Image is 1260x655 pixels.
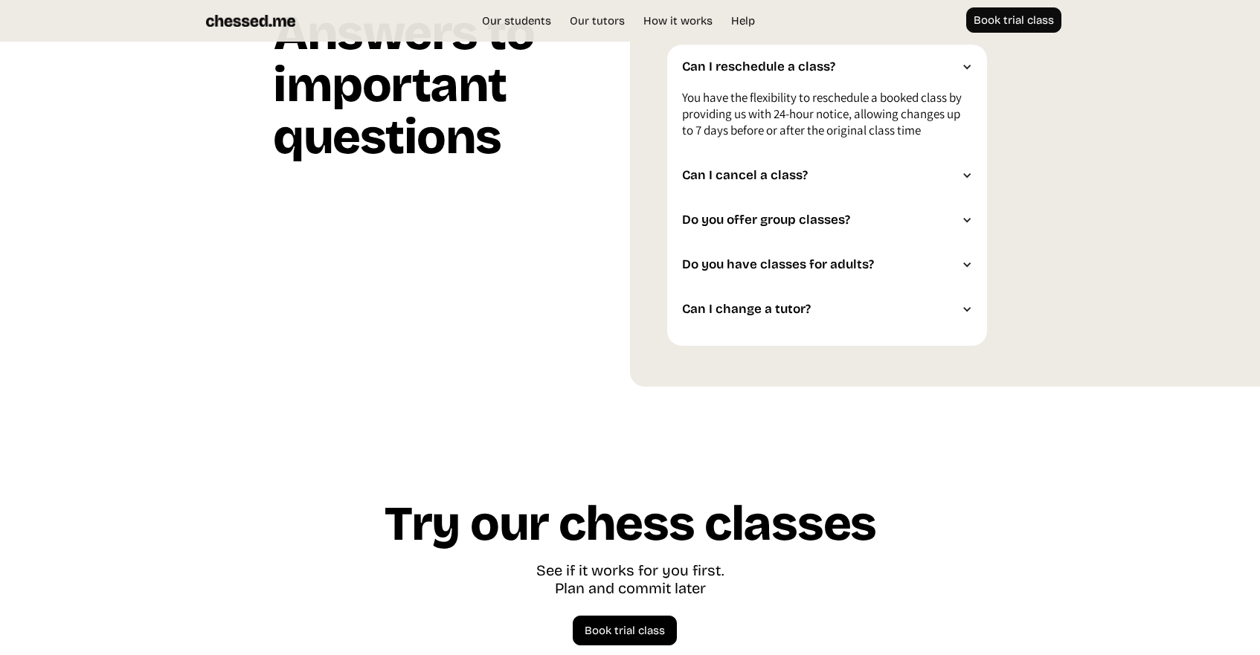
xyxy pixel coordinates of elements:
[667,287,987,332] div: Can I change a tutor?
[682,213,957,228] div: Do you offer group classes?
[536,561,724,601] div: See if it works for you first. Plan and commit later
[384,498,876,561] h1: Try our chess classes
[682,59,957,74] div: Can I reschedule a class?
[724,13,762,28] a: Help
[475,13,559,28] a: Our students
[682,168,957,183] div: Can I cancel a class?
[667,45,987,89] div: Can I reschedule a class?
[273,7,630,175] h1: Answers to important questions
[667,242,987,287] div: Do you have classes for adults?
[562,13,632,28] a: Our tutors
[966,7,1061,33] a: Book trial class
[682,302,957,317] div: Can I change a tutor?
[667,153,987,198] div: Can I cancel a class?
[682,89,972,146] p: You have the flexibility to reschedule a booked class by providing us with 24-hour notice, allowi...
[573,616,677,645] a: Book trial class
[636,13,720,28] a: How it works
[667,89,987,153] nav: Can I reschedule a class?
[667,198,987,242] div: Do you offer group classes?
[682,257,957,272] div: Do you have classes for adults?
